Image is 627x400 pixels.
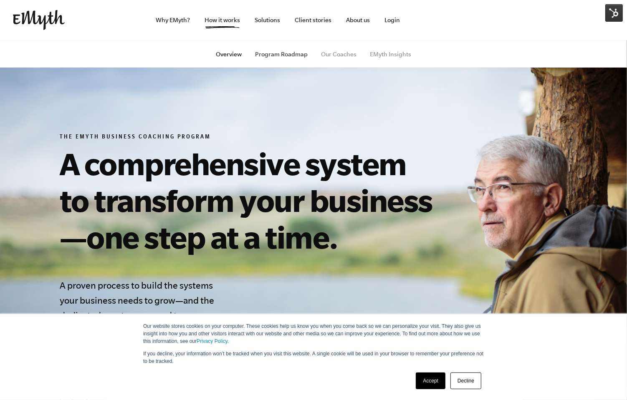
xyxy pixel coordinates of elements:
p: Our website stores cookies on your computer. These cookies help us know you when you come back so... [143,322,484,345]
p: If you decline, your information won’t be tracked when you visit this website. A single cookie wi... [143,350,484,365]
iframe: Embedded CTA [526,11,614,29]
a: Our Coaches [321,51,356,58]
a: EMyth Insights [370,51,411,58]
a: Privacy Policy [197,338,228,344]
h4: A proven process to build the systems your business needs to grow—and the dedicated mentor you ne... [60,278,220,368]
img: HubSpot Tools Menu Toggle [605,4,623,22]
a: Accept [416,372,445,389]
a: Program Roadmap [255,51,308,58]
h6: The EMyth Business Coaching Program [60,133,440,142]
iframe: Embedded CTA [435,11,522,29]
h1: A comprehensive system to transform your business—one step at a time. [60,145,440,255]
a: Decline [450,372,481,389]
img: EMyth [13,10,65,30]
a: Overview [216,51,242,58]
